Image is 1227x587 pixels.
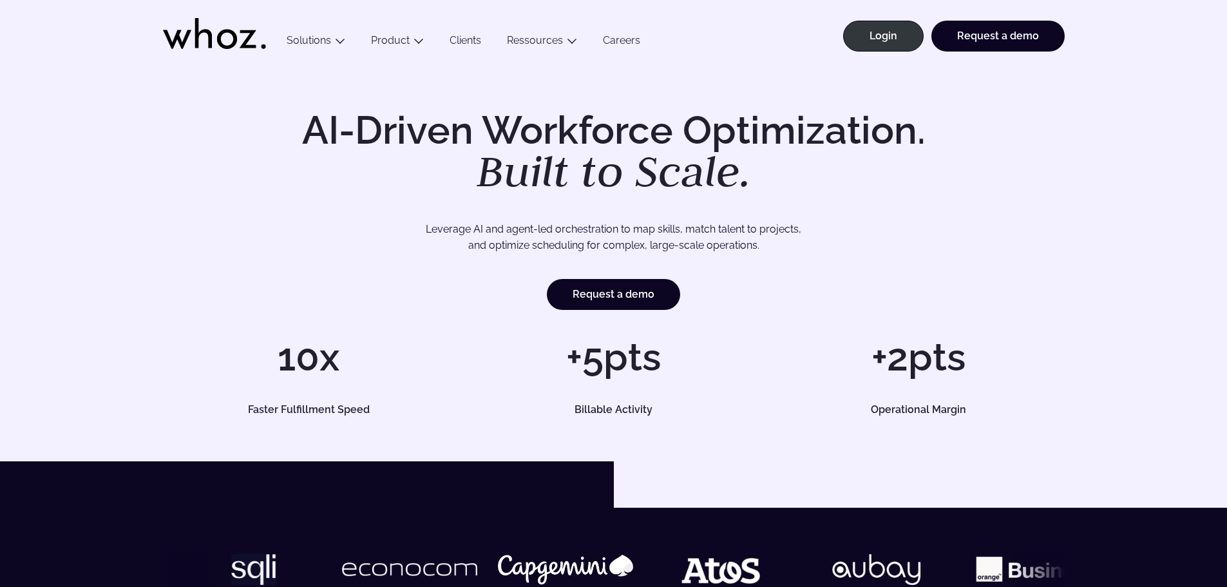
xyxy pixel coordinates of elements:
button: Solutions [274,34,358,52]
a: Product [371,34,410,46]
h5: Billable Activity [482,405,745,415]
h5: Operational Margin [787,405,1050,415]
h1: +5pts [468,338,759,376]
a: Careers [590,34,653,52]
a: Request a demo [931,21,1065,52]
h5: Faster Fulfillment Speed [177,405,440,415]
button: Product [358,34,437,52]
p: Leverage AI and agent-led orchestration to map skills, match talent to projects, and optimize sch... [208,221,1020,254]
h1: AI-Driven Workforce Optimization. [284,111,944,193]
a: Request a demo [547,279,680,310]
a: Login [843,21,924,52]
em: Built to Scale. [477,142,751,199]
a: Ressources [507,34,563,46]
button: Ressources [494,34,590,52]
h1: 10x [163,338,455,376]
h1: +2pts [772,338,1064,376]
a: Clients [437,34,494,52]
